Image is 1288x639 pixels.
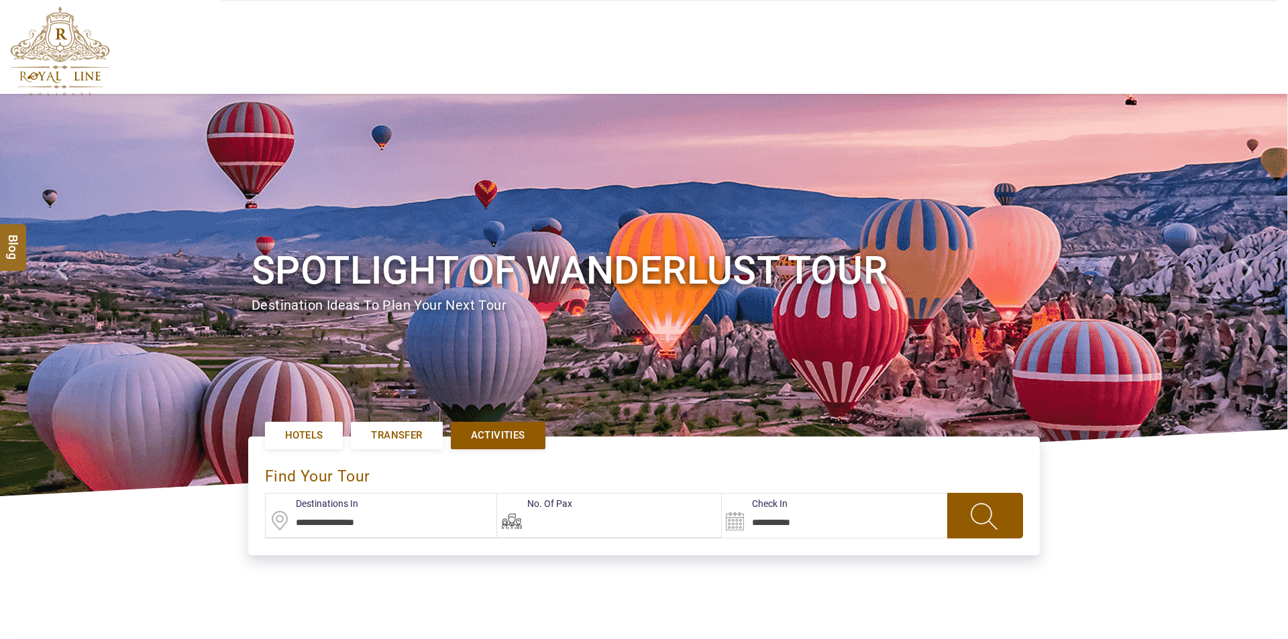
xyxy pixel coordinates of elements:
span: Blog [5,234,22,245]
span: Transfer [371,428,422,443]
label: Destinations In [266,497,358,510]
span: Hotels [285,428,323,443]
div: find your Tour [265,453,1023,493]
a: Activities [451,422,545,449]
a: Transfer [351,422,442,449]
a: Hotels [265,422,343,449]
img: The Royal Line Holidays [10,6,110,97]
label: Check In [722,497,788,510]
span: Activities [471,428,525,443]
label: No. Of Pax [497,497,572,510]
